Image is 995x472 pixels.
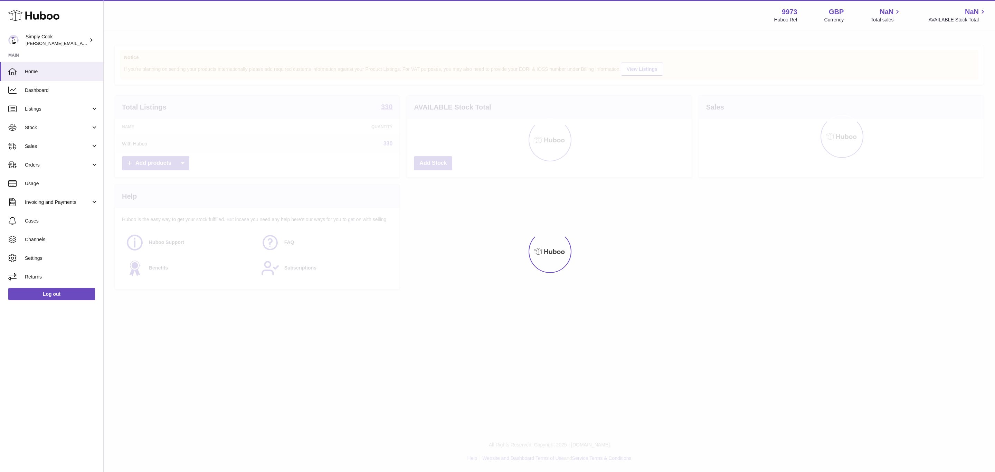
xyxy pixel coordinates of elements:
[8,288,95,300] a: Log out
[25,68,98,75] span: Home
[829,7,844,17] strong: GBP
[25,180,98,187] span: Usage
[928,17,987,23] span: AVAILABLE Stock Total
[880,7,893,17] span: NaN
[25,218,98,224] span: Cases
[25,199,91,206] span: Invoicing and Payments
[26,34,88,47] div: Simply Cook
[25,124,91,131] span: Stock
[871,17,901,23] span: Total sales
[928,7,987,23] a: NaN AVAILABLE Stock Total
[824,17,844,23] div: Currency
[25,143,91,150] span: Sales
[25,255,98,262] span: Settings
[25,87,98,94] span: Dashboard
[965,7,979,17] span: NaN
[774,17,797,23] div: Huboo Ref
[8,35,19,45] img: emma@simplycook.com
[25,236,98,243] span: Channels
[25,106,91,112] span: Listings
[782,7,797,17] strong: 9973
[25,162,91,168] span: Orders
[25,274,98,280] span: Returns
[26,40,139,46] span: [PERSON_NAME][EMAIL_ADDRESS][DOMAIN_NAME]
[871,7,901,23] a: NaN Total sales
